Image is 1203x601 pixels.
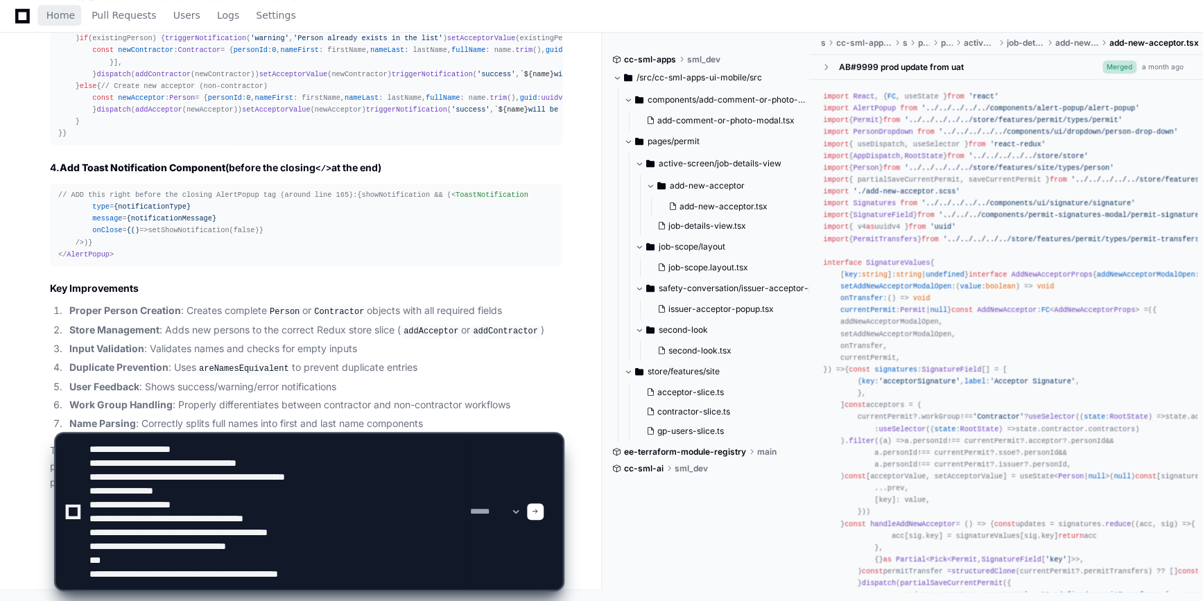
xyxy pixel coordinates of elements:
[823,164,849,172] span: import
[65,303,562,320] li: : Creates complete or objects with all required fields
[1102,60,1136,73] span: Merged
[499,105,528,114] span: ${name}
[69,399,173,410] strong: Work Group Handling
[256,11,295,19] span: Settings
[234,46,268,54] span: personId
[921,104,1139,112] span: '../../../../../components/alert-popup/alert-popup'
[990,139,1046,148] span: 'react-redux'
[964,377,986,385] span: label
[659,324,708,336] span: second-look
[624,89,811,111] button: components/add-comment-or-photo-modal
[345,94,379,102] span: nameLast
[58,191,528,247] span: setShowNotification(false)} />
[635,277,822,299] button: safety-conversation/issuer-acceptor-popup
[838,61,963,72] div: AB#9999 prod update from uat
[242,105,311,114] span: setAcceptorValue
[940,37,953,49] span: permit
[990,377,1075,385] span: 'Acceptor Signature'
[69,342,144,354] strong: Input Validation
[823,187,849,195] span: import
[964,37,996,49] span: active-screen
[921,365,981,374] span: SignatureField
[635,363,643,380] svg: Directory
[624,69,632,86] svg: Directory
[969,139,986,148] span: from
[1012,270,1093,279] span: AddNewAcceptorProps
[659,158,781,169] span: active-screen/job-details-view
[853,128,912,136] span: PersonDropdown
[823,306,1157,374] span: { addNewAcceptorModalOpen, setAddNewAcceptorModalOpen, onTransfer, currentPermit, }
[960,282,982,290] span: value
[904,151,942,159] span: RootState
[969,92,998,101] span: 'react'
[917,128,935,136] span: from
[217,11,239,19] span: Logs
[1037,282,1054,290] span: void
[641,111,802,130] button: add-comment-or-photo-modal.tsx
[451,105,490,114] span: 'success'
[624,54,676,65] span: cc-sml-apps
[849,365,870,374] span: const
[92,226,122,234] span: onClose
[127,226,139,234] span: {()
[820,37,824,49] span: src
[902,37,906,49] span: src
[456,191,528,199] span: ToastNotification
[840,306,896,314] span: currentPermit
[1109,37,1199,49] span: add-new-acceptor.tsx
[659,283,822,294] span: safety-conversation/issuer-acceptor-popup
[900,199,917,207] span: from
[823,128,849,136] span: import
[652,258,813,277] button: job-scope.layout.tsx
[823,151,849,159] span: import
[118,46,173,54] span: newContractor
[900,306,926,314] span: Permit
[823,92,849,101] span: import
[930,306,947,314] span: null
[840,282,951,290] span: setAddNewAcceptorModalOpen
[668,220,746,232] span: job-details-view.tsx
[657,177,666,194] svg: Directory
[926,270,964,279] span: undefined
[1050,175,1067,184] span: from
[426,94,460,102] span: fullName
[135,70,191,78] span: addContractor
[823,223,849,231] span: import
[92,94,114,102] span: const
[888,92,896,101] span: FC
[46,11,75,19] span: Home
[370,46,404,54] span: nameLast
[1041,306,1050,314] span: FC
[652,341,813,360] button: second-look.tsx
[1097,270,1195,279] span: addNewAcceptorModalOpen
[823,116,849,124] span: import
[635,153,822,175] button: active-screen/job-details-view
[836,37,892,49] span: cc-sml-apps-ui-mobile
[823,199,849,207] span: import
[69,304,181,316] strong: Proper Person Creation
[58,191,357,199] span: // ADD this right before the closing AlertPopup tag (around line 165):
[668,345,732,356] span: second-look.tsx
[918,37,930,49] span: pages
[947,151,964,159] span: from
[127,214,216,223] span: {notificationMessage}
[652,216,813,236] button: job-details-view.tsx
[519,70,703,78] span: ` will be added when permit is saved`
[208,94,242,102] span: personId
[657,115,795,126] span: add-comment-or-photo-modal.tsx
[637,72,762,83] span: /src/cc-sml-apps-ui-mobile/src
[853,151,900,159] span: AppDispatch
[69,324,159,336] strong: Store Management
[917,211,935,219] span: from
[947,92,964,101] span: from
[515,46,533,54] span: trim
[657,387,724,398] span: acceptor-slice.ts
[92,11,156,19] span: Pull Requests
[977,306,1037,314] span: AddNewAcceptor
[80,34,88,42] span: if
[648,136,700,147] span: pages/permit
[969,151,1089,159] span: '../../../../../store/store'
[955,282,1032,290] span: ( ) =>
[896,270,921,279] span: string
[939,128,1178,136] span: '../../../../../components/ui/dropdown/person-drop-down'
